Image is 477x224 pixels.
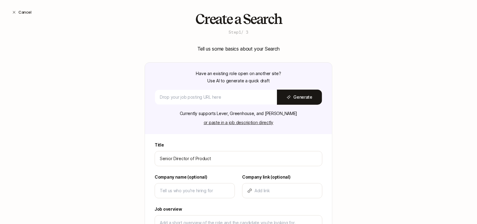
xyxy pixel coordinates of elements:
[229,29,248,35] p: Step 1 / 3
[7,7,36,18] button: Cancel
[155,206,322,213] label: Job overview
[196,70,281,84] p: Have an existing role open on another site? Use AI to generate a quick draft
[180,110,298,117] p: Currently supports Lever, Greenhouse, and [PERSON_NAME]
[197,45,280,53] p: Tell us some basics about your Search
[195,12,282,27] h2: Create a Search
[155,173,235,181] label: Company name (optional)
[255,187,317,194] input: Add link
[160,94,272,101] input: Drop your job posting URL here
[200,118,277,127] button: or paste in a job description directly
[242,173,322,181] label: Company link (optional)
[160,155,317,162] input: e.g. Head of Marketing, Contract Design Lead
[155,141,322,149] label: Title
[160,187,230,194] input: Tell us who you're hiring for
